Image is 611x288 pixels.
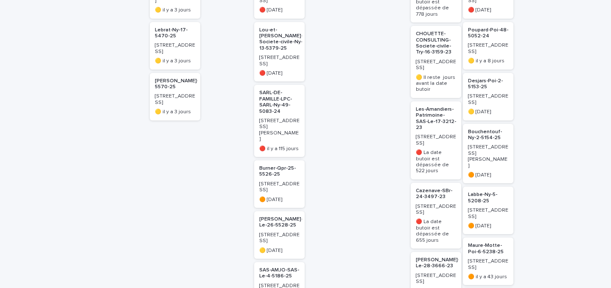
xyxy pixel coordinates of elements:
[254,22,305,82] a: Lou-et-[PERSON_NAME]-Societe-civile-Ny-13-5379-25[STREET_ADDRESS]🔴 [DATE]
[155,93,195,106] p: [STREET_ADDRESS]
[468,58,508,64] p: 🟡 il y a 8 jours
[416,59,456,71] p: [STREET_ADDRESS]
[468,144,508,169] p: [STREET_ADDRESS][PERSON_NAME]
[254,85,305,157] a: SARL-DE-FAMILLE-LPC-SARL-Ny-49-5083-24[STREET_ADDRESS][PERSON_NAME]🔴 il y a 115 jours
[468,27,508,39] p: Poupard-Poi-48-5052-24
[155,42,195,55] p: [STREET_ADDRESS]
[150,22,200,70] a: Lebrat-Ny-17-5470-25[STREET_ADDRESS]🟡 il y a 3 jours
[416,31,456,56] p: CHOUETTE-CONSULTING-Societe-civile-Try-16-3159-23
[259,55,300,67] p: [STREET_ADDRESS]
[259,216,303,229] p: [PERSON_NAME]-Le-26-5528-25
[416,188,456,200] p: Cazenave-SBr-24-3497-23
[468,192,508,204] p: Labbe-Ny-5-5208-25
[468,172,508,178] p: 🟠 [DATE]
[468,207,508,220] p: [STREET_ADDRESS]
[416,273,456,285] p: [STREET_ADDRESS]
[468,42,508,55] p: [STREET_ADDRESS]
[259,70,300,76] p: 🔴 [DATE]
[259,165,300,178] p: Burner-Qpr-25-5526-25
[259,90,300,115] p: SARL-DE-FAMILLE-LPC-SARL-Ny-49-5083-24
[259,267,300,280] p: SAS-AMJO-SAS-Le-4-5186-25
[411,101,461,179] a: Les-Amandiers-Patrimoine-SAS-Le-17-3212-23[STREET_ADDRESS]🔴 La date butoir est dépassée de 522 jours
[468,7,508,13] p: 🔴 [DATE]
[416,75,456,93] p: 🟡 Il reste jours avant la date butoir
[155,109,195,115] p: 🟡 il y a 3 jours
[468,243,508,255] p: Maure-Motte-Poi-6-5238-25
[416,219,456,243] p: 🔴 La date butoir est dépassée de 655 jours
[416,106,456,131] p: Les-Amandiers-Patrimoine-SAS-Le-17-3212-23
[468,109,508,115] p: 🟡 [DATE]
[155,7,195,13] p: 🟡 il y a 3 jours
[468,223,508,229] p: 🟠 [DATE]
[468,129,508,141] p: Bouchentouf-Ny-2-5154-25
[411,183,461,249] a: Cazenave-SBr-24-3497-23[STREET_ADDRESS]🔴 La date butoir est dépassée de 655 jours
[463,73,513,120] a: Desjars-Poi-2-5153-25[STREET_ADDRESS]🟡 [DATE]
[259,27,303,52] p: Lou-et-[PERSON_NAME]-Societe-civile-Ny-13-5379-25
[155,27,195,39] p: Lebrat-Ny-17-5470-25
[463,187,513,234] a: Labbe-Ny-5-5208-25[STREET_ADDRESS]🟠 [DATE]
[259,232,300,244] p: [STREET_ADDRESS]
[411,26,461,98] a: CHOUETTE-CONSULTING-Societe-civile-Try-16-3159-23[STREET_ADDRESS]🟡 Il reste jours avant la date b...
[150,73,200,120] a: [PERSON_NAME]-36-5570-25[STREET_ADDRESS]🟡 il y a 3 jours
[416,134,456,146] p: [STREET_ADDRESS]
[416,150,456,174] p: 🔴 La date butoir est dépassée de 522 jours
[468,274,508,280] p: 🟠 il y a 43 jours
[259,146,300,152] p: 🔴 il y a 115 jours
[259,181,300,193] p: [STREET_ADDRESS]
[259,248,300,254] p: 🟡 [DATE]
[259,197,300,203] p: 🟠 [DATE]
[416,257,460,269] p: [PERSON_NAME]-Le-28-3666-23
[254,211,305,259] a: [PERSON_NAME]-Le-26-5528-25[STREET_ADDRESS]🟡 [DATE]
[259,118,300,143] p: [STREET_ADDRESS][PERSON_NAME]
[254,160,305,208] a: Burner-Qpr-25-5526-25[STREET_ADDRESS]🟠 [DATE]
[155,78,207,90] p: [PERSON_NAME]-36-5570-25
[155,58,195,64] p: 🟡 il y a 3 jours
[463,22,513,70] a: Poupard-Poi-48-5052-24[STREET_ADDRESS]🟡 il y a 8 jours
[463,124,513,184] a: Bouchentouf-Ny-2-5154-25[STREET_ADDRESS][PERSON_NAME]🟠 [DATE]
[463,238,513,285] a: Maure-Motte-Poi-6-5238-25[STREET_ADDRESS]🟠 il y a 43 jours
[259,7,300,13] p: 🔴 [DATE]
[468,93,508,106] p: [STREET_ADDRESS]
[416,204,456,216] p: [STREET_ADDRESS]
[468,78,508,90] p: Desjars-Poi-2-5153-25
[468,258,508,271] p: [STREET_ADDRESS]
